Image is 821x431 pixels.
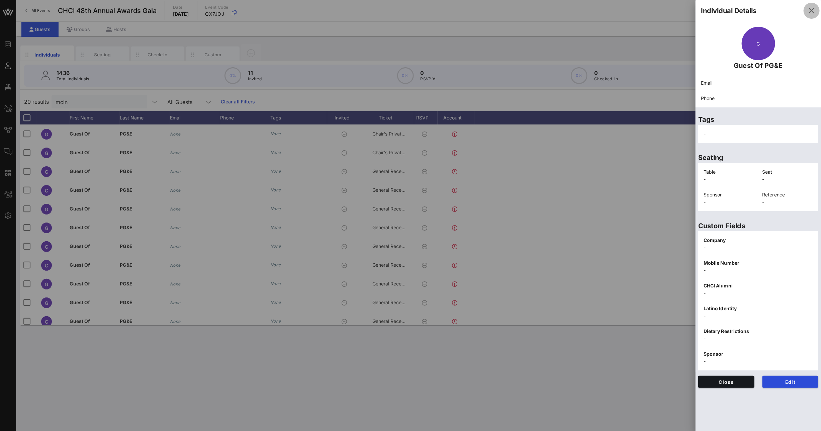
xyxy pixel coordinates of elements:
button: Close [698,376,754,388]
p: - [704,267,813,274]
p: - [704,358,813,365]
div: Individual Details [701,6,756,16]
p: - [704,176,754,183]
p: Seat [762,168,813,176]
span: - [704,131,706,137]
p: Seating [698,152,818,163]
span: Edit [768,379,813,385]
p: - [704,198,754,206]
p: Phone [701,95,816,102]
p: Tags [698,114,818,125]
button: Edit [762,376,819,388]
p: - [704,289,813,297]
p: Guest Of PG&E [701,60,816,71]
p: - [762,176,813,183]
p: CHCI Alumni [704,282,813,289]
p: Mobile Number [704,259,813,267]
p: Custom Fields [698,221,818,231]
span: Close [704,379,749,385]
p: Dietary Restrictions [704,328,813,335]
p: - [762,198,813,206]
p: Latino Identity [704,305,813,312]
p: Reference [762,191,813,198]
p: Sponsor [704,350,813,358]
span: G [756,41,760,47]
p: Email [701,79,816,87]
p: - [704,312,813,320]
p: - [704,335,813,342]
p: Company [704,237,813,244]
p: Sponsor [704,191,754,198]
p: Table [704,168,754,176]
p: - [704,244,813,251]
